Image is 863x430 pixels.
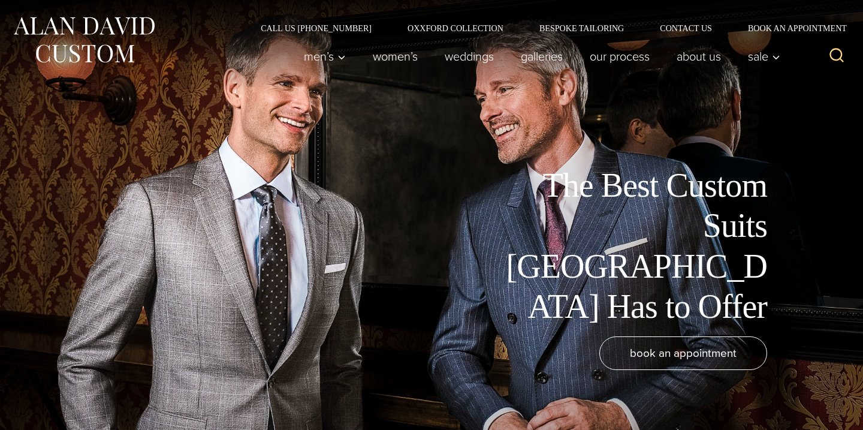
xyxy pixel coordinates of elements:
[822,42,851,71] button: View Search Form
[360,44,431,68] a: Women’s
[730,24,851,32] a: Book an Appointment
[291,44,787,68] nav: Primary Navigation
[431,44,508,68] a: weddings
[521,24,642,32] a: Bespoke Tailoring
[630,344,737,362] span: book an appointment
[304,50,346,62] span: Men’s
[642,24,730,32] a: Contact Us
[390,24,521,32] a: Oxxford Collection
[243,24,851,32] nav: Secondary Navigation
[577,44,663,68] a: Our Process
[748,50,780,62] span: Sale
[243,24,390,32] a: Call Us [PHONE_NUMBER]
[508,44,577,68] a: Galleries
[599,336,767,370] a: book an appointment
[497,166,767,327] h1: The Best Custom Suits [GEOGRAPHIC_DATA] Has to Offer
[12,13,156,67] img: Alan David Custom
[663,44,735,68] a: About Us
